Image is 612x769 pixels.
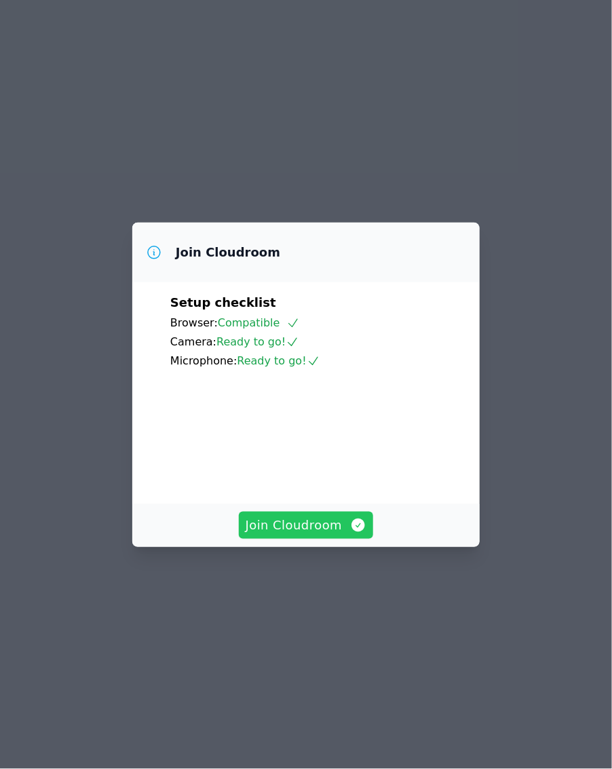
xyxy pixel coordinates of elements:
[216,335,299,348] span: Ready to go!
[170,295,276,310] span: Setup checklist
[170,354,237,367] span: Microphone:
[239,512,374,539] button: Join Cloudroom
[246,516,367,535] span: Join Cloudroom
[237,354,320,367] span: Ready to go!
[170,316,218,329] span: Browser:
[176,244,280,261] h3: Join Cloudroom
[170,335,216,348] span: Camera:
[218,316,300,329] span: Compatible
